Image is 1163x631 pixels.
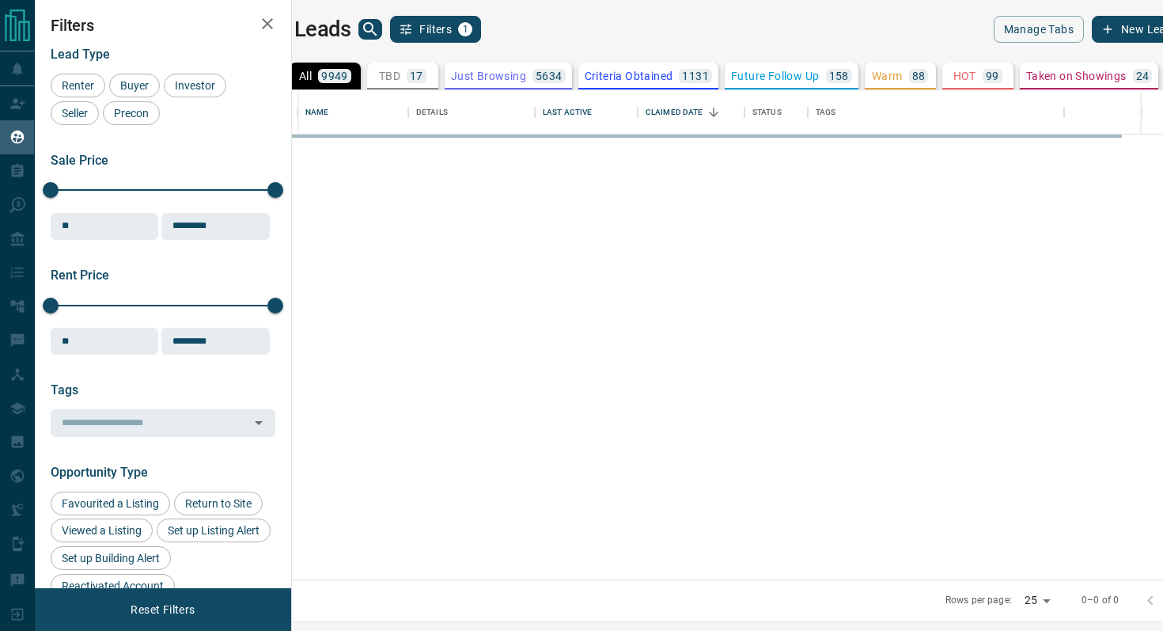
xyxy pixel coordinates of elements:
[1082,594,1119,607] p: 0–0 of 0
[1018,589,1056,612] div: 25
[1026,70,1127,82] p: Taken on Showings
[451,70,526,82] p: Just Browsing
[646,90,703,135] div: Claimed Date
[164,74,226,97] div: Investor
[109,74,160,97] div: Buyer
[912,70,926,82] p: 88
[536,70,563,82] p: 5634
[585,70,673,82] p: Criteria Obtained
[162,524,265,537] span: Set up Listing Alert
[56,79,100,92] span: Renter
[51,382,78,397] span: Tags
[416,90,448,135] div: Details
[829,70,849,82] p: 158
[260,17,351,42] h1: My Leads
[638,90,744,135] div: Claimed Date
[872,70,903,82] p: Warm
[744,90,808,135] div: Status
[752,90,782,135] div: Status
[543,90,592,135] div: Last Active
[51,519,153,542] div: Viewed a Listing
[51,101,99,125] div: Seller
[157,519,271,542] div: Set up Listing Alert
[408,90,535,135] div: Details
[390,16,481,43] button: Filters1
[51,16,275,35] h2: Filters
[51,546,171,570] div: Set up Building Alert
[174,492,263,515] div: Return to Site
[51,74,105,97] div: Renter
[994,16,1084,43] button: Manage Tabs
[731,70,819,82] p: Future Follow Up
[682,70,709,82] p: 1131
[51,492,170,515] div: Favourited a Listing
[945,594,1012,607] p: Rows per page:
[460,24,471,35] span: 1
[56,497,165,510] span: Favourited a Listing
[321,70,348,82] p: 9949
[56,580,169,592] span: Reactivated Account
[299,70,312,82] p: All
[103,101,160,125] div: Precon
[358,19,382,40] button: search button
[56,552,165,564] span: Set up Building Alert
[297,90,408,135] div: Name
[115,79,154,92] span: Buyer
[51,574,175,598] div: Reactivated Account
[51,268,109,283] span: Rent Price
[1136,70,1150,82] p: 24
[986,70,999,82] p: 99
[51,465,148,480] span: Opportunity Type
[56,524,147,537] span: Viewed a Listing
[108,107,154,120] span: Precon
[410,70,423,82] p: 17
[703,101,725,124] button: Sort
[248,412,270,434] button: Open
[379,70,400,82] p: TBD
[816,90,836,135] div: Tags
[56,107,93,120] span: Seller
[535,90,638,135] div: Last Active
[305,90,329,135] div: Name
[808,90,1064,135] div: Tags
[180,497,257,510] span: Return to Site
[51,47,110,62] span: Lead Type
[953,70,976,82] p: HOT
[51,153,108,168] span: Sale Price
[169,79,221,92] span: Investor
[120,596,205,623] button: Reset Filters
